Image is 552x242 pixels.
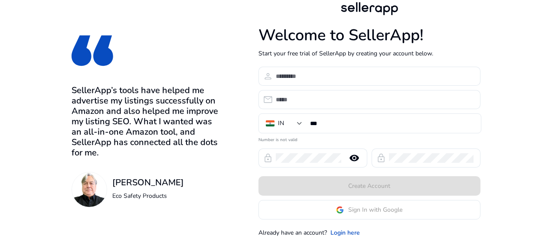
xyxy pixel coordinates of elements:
mat-error: Number is not valid [258,134,480,143]
p: Already have an account? [258,228,327,237]
div: IN [278,119,284,128]
a: Login here [330,228,360,237]
mat-icon: remove_red_eye [344,153,365,163]
span: email [263,94,273,105]
p: Eco Safety Products [112,191,184,200]
span: lock [263,153,273,163]
h3: SellerApp’s tools have helped me advertise my listings successfully on Amazon and also helped me ... [72,85,219,158]
p: Start your free trial of SellerApp by creating your account below. [258,49,480,58]
span: lock [376,153,386,163]
h3: [PERSON_NAME] [112,177,184,188]
span: person [263,71,273,81]
h1: Welcome to SellerApp! [258,26,480,45]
